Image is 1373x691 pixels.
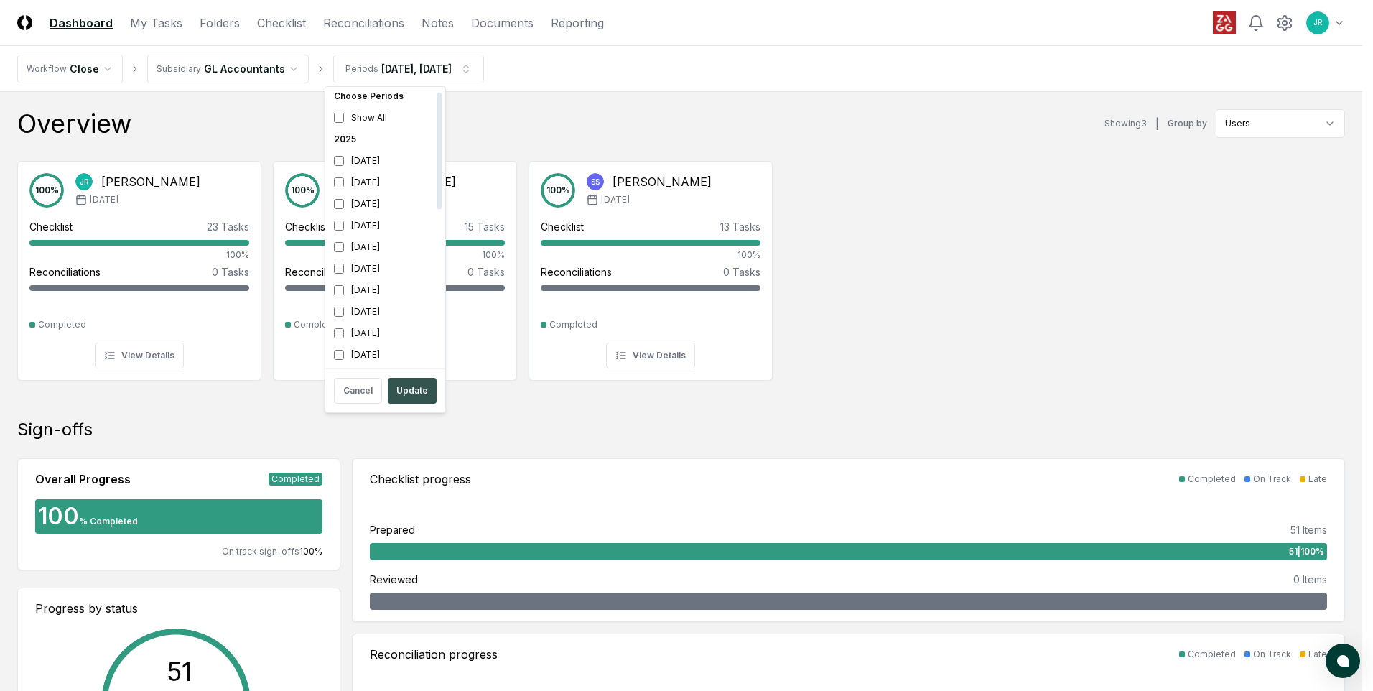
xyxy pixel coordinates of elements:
div: Choose Periods [328,85,442,107]
div: [DATE] [328,279,442,301]
div: [DATE] [328,193,442,215]
div: Show All [328,107,442,129]
div: [DATE] [328,215,442,236]
button: Cancel [334,378,382,404]
div: [DATE] [328,301,442,323]
div: [DATE] [328,344,442,366]
button: Update [388,378,437,404]
div: [DATE] [328,258,442,279]
div: [DATE] [328,172,442,193]
div: [DATE] [328,150,442,172]
div: [DATE] [328,323,442,344]
div: [DATE] [328,236,442,258]
div: 2025 [328,129,442,150]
